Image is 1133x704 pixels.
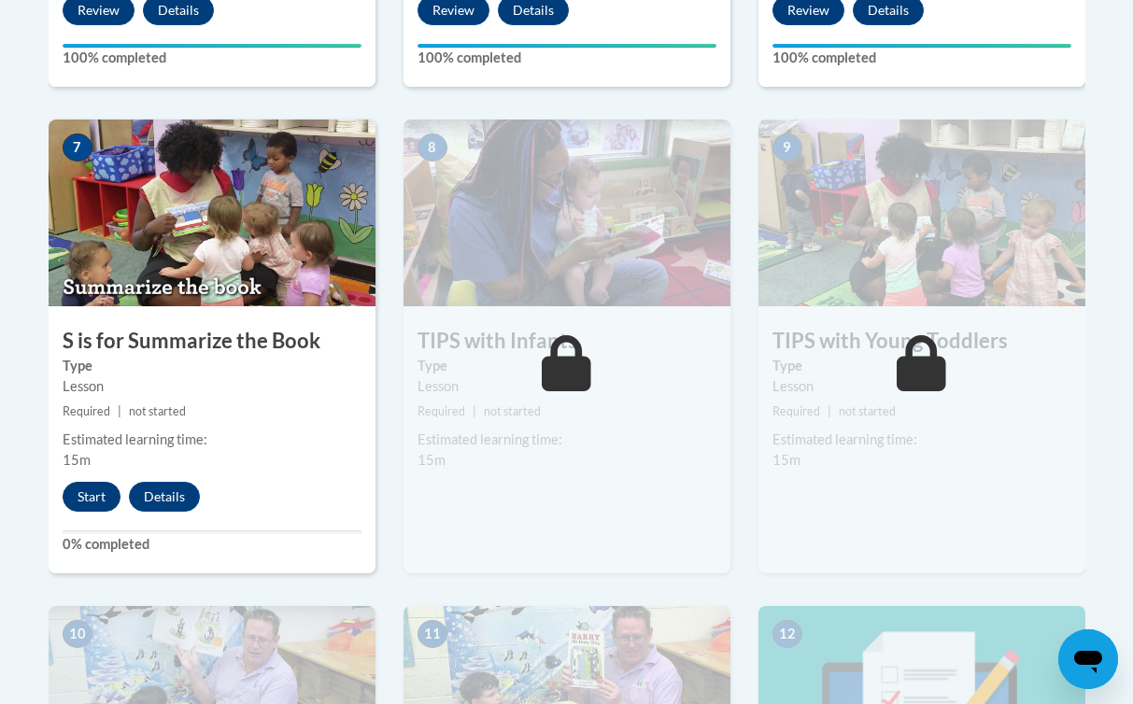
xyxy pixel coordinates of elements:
[63,48,361,68] label: 100% completed
[63,44,361,48] div: Your progress
[63,452,91,468] span: 15m
[484,404,541,418] span: not started
[129,404,186,418] span: not started
[63,404,110,418] span: Required
[418,376,716,397] div: Lesson
[758,327,1085,356] h3: TIPS with Young Toddlers
[63,429,361,450] div: Estimated learning time:
[63,482,120,512] button: Start
[772,134,802,162] span: 9
[418,134,447,162] span: 8
[772,620,802,648] span: 12
[404,327,730,356] h3: TIPS with Infants
[49,120,375,306] img: Course Image
[418,356,716,376] label: Type
[828,404,831,418] span: |
[418,429,716,450] div: Estimated learning time:
[758,120,1085,306] img: Course Image
[772,44,1071,48] div: Your progress
[63,356,361,376] label: Type
[1058,629,1118,689] iframe: Button to launch messaging window
[772,429,1071,450] div: Estimated learning time:
[772,452,800,468] span: 15m
[839,404,896,418] span: not started
[772,404,820,418] span: Required
[418,620,447,648] span: 11
[772,376,1071,397] div: Lesson
[63,620,92,648] span: 10
[772,48,1071,68] label: 100% completed
[418,44,716,48] div: Your progress
[63,376,361,397] div: Lesson
[473,404,476,418] span: |
[418,48,716,68] label: 100% completed
[129,482,200,512] button: Details
[772,356,1071,376] label: Type
[418,452,446,468] span: 15m
[418,404,465,418] span: Required
[49,327,375,356] h3: S is for Summarize the Book
[63,134,92,162] span: 7
[404,120,730,306] img: Course Image
[118,404,121,418] span: |
[63,534,361,555] label: 0% completed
